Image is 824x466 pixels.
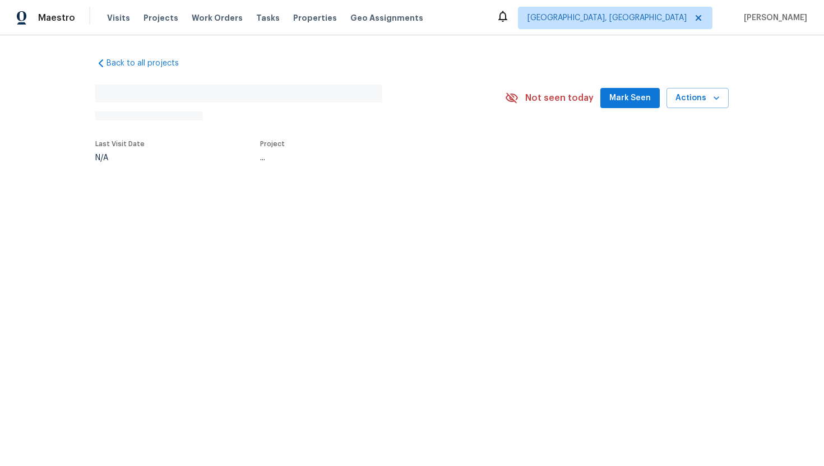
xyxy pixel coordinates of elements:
span: Projects [143,12,178,24]
span: Visits [107,12,130,24]
button: Actions [666,88,729,109]
a: Back to all projects [95,58,203,69]
span: Properties [293,12,337,24]
span: Last Visit Date [95,141,145,147]
span: Not seen today [525,92,594,104]
span: [PERSON_NAME] [739,12,807,24]
span: Actions [675,91,720,105]
span: Project [260,141,285,147]
div: N/A [95,154,145,162]
button: Mark Seen [600,88,660,109]
span: Geo Assignments [350,12,423,24]
span: Tasks [256,14,280,22]
div: ... [260,154,475,162]
span: Maestro [38,12,75,24]
span: Work Orders [192,12,243,24]
span: [GEOGRAPHIC_DATA], [GEOGRAPHIC_DATA] [527,12,687,24]
span: Mark Seen [609,91,651,105]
